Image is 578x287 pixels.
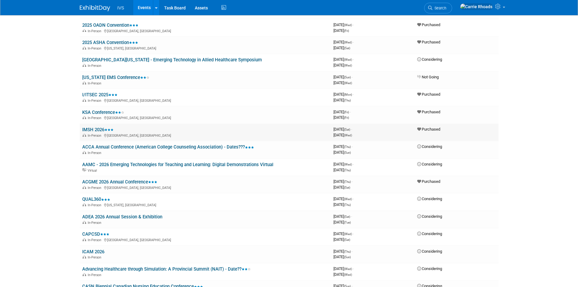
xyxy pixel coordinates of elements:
span: - [353,196,354,201]
span: - [353,231,354,236]
a: AAMC - 2026 Emerging Technologies for Teaching and Learning: Digital Demonstrations Virtual [82,162,273,167]
span: Considering [417,231,442,236]
span: (Tue) [344,221,351,224]
span: [DATE] [333,40,354,44]
span: (Sat) [344,46,350,50]
span: (Thu) [344,99,351,102]
span: (Wed) [344,134,352,137]
span: In-Person [88,186,103,190]
span: (Thu) [344,145,351,149]
span: - [352,179,353,184]
a: [GEOGRAPHIC_DATA][US_STATE] - Emerging Technology in Allied Healthcare Symposium [82,57,262,63]
span: (Wed) [344,23,352,27]
span: - [353,22,354,27]
span: In-Person [88,46,103,50]
span: [DATE] [333,80,352,85]
span: (Wed) [344,232,352,236]
span: Considering [417,162,442,166]
span: [DATE] [333,110,351,114]
div: [GEOGRAPHIC_DATA], [GEOGRAPHIC_DATA] [82,133,329,138]
span: In-Person [88,116,103,120]
img: In-Person Event [83,29,86,32]
img: Carrie Rhoads [460,3,493,10]
span: - [353,92,354,97]
span: IVS [117,5,124,10]
span: - [350,110,351,114]
a: 2025 ASHA Convention [82,40,138,45]
span: [DATE] [333,92,354,97]
span: - [351,214,352,219]
span: [DATE] [333,272,352,277]
span: [DATE] [333,196,354,201]
span: [DATE] [333,150,351,155]
span: [DATE] [333,57,354,62]
span: Purchased [417,179,440,184]
img: In-Person Event [83,64,86,67]
span: (Fri) [344,111,349,114]
span: [DATE] [333,237,350,242]
div: [GEOGRAPHIC_DATA], [GEOGRAPHIC_DATA] [82,98,329,103]
img: In-Person Event [83,99,86,102]
a: ICAM 2026 [82,249,104,255]
a: IMSH 2026 [82,127,113,132]
span: (Wed) [344,64,352,67]
span: (Sun) [344,76,351,79]
span: - [353,40,354,44]
div: [US_STATE], [GEOGRAPHIC_DATA] [82,202,329,207]
a: ACCA Annual Conference (American College Counseling Association) - Dates??? [82,144,254,150]
a: Advancing Healthcare through Simulation: A Provincial Summit (NAIT) - Date?? [82,266,251,272]
img: In-Person Event [83,46,86,50]
span: [DATE] [333,127,352,132]
span: [DATE] [333,185,350,190]
span: Considering [417,57,442,62]
span: (Sat) [344,186,350,189]
span: In-Person [88,238,103,242]
span: (Sat) [344,215,350,218]
span: [DATE] [333,133,352,137]
div: [US_STATE], [GEOGRAPHIC_DATA] [82,46,329,50]
span: Considering [417,214,442,219]
span: [DATE] [333,98,351,102]
span: (Wed) [344,58,352,61]
span: Purchased [417,22,440,27]
span: [DATE] [333,168,351,172]
div: [GEOGRAPHIC_DATA], [GEOGRAPHIC_DATA] [82,115,329,120]
span: In-Person [88,151,103,155]
span: In-Person [88,81,103,85]
span: (Thu) [344,203,351,207]
img: ExhibitDay [80,5,110,11]
span: In-Person [88,273,103,277]
img: In-Person Event [83,151,86,154]
span: (Fri) [344,29,349,32]
img: In-Person Event [83,81,86,84]
span: (Thu) [344,180,351,183]
span: [DATE] [333,179,353,184]
span: Considering [417,196,442,201]
span: Considering [417,266,442,271]
span: [DATE] [333,22,354,27]
span: [DATE] [333,231,354,236]
span: Purchased [417,127,440,132]
span: - [351,127,352,132]
span: Search [432,6,446,10]
span: (Wed) [344,41,352,44]
span: (Thu) [344,169,351,172]
span: Purchased [417,110,440,114]
span: [DATE] [333,28,349,33]
span: Purchased [417,92,440,97]
span: (Wed) [344,273,352,276]
span: (Wed) [344,163,352,166]
span: In-Person [88,134,103,138]
span: - [353,57,354,62]
span: (Sat) [344,128,350,131]
span: Purchased [417,40,440,44]
span: In-Person [88,29,103,33]
img: Virtual Event [83,169,86,172]
span: [DATE] [333,46,350,50]
span: - [352,75,353,79]
span: Not Going [417,75,439,79]
span: [DATE] [333,115,349,120]
span: [DATE] [333,249,353,254]
span: [DATE] [333,202,351,207]
span: (Wed) [344,81,352,85]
